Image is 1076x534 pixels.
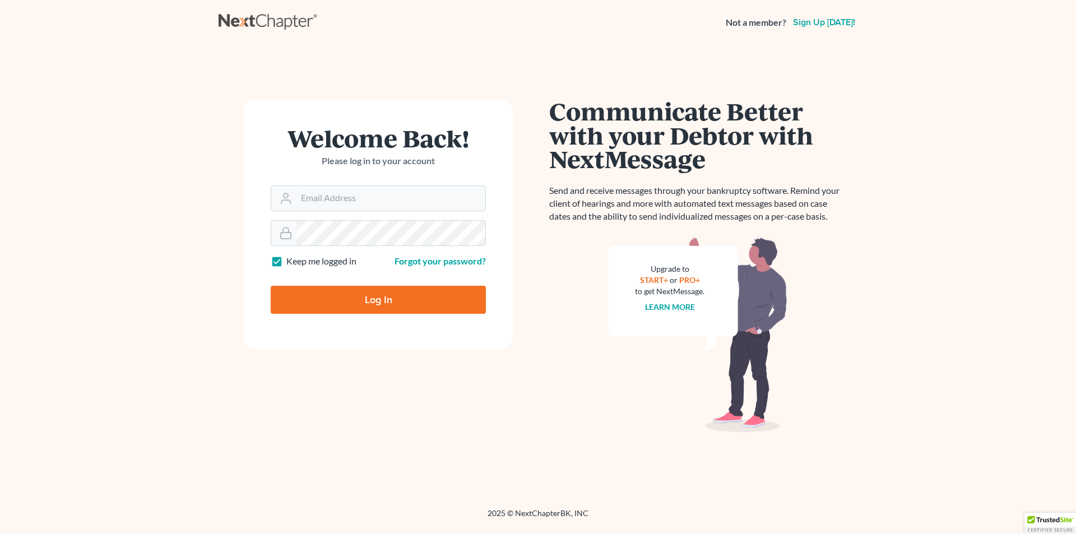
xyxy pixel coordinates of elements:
[726,16,786,29] strong: Not a member?
[645,302,695,312] a: Learn more
[1024,513,1076,534] div: TrustedSite Certified
[271,155,486,168] p: Please log in to your account
[219,508,857,528] div: 2025 © NextChapterBK, INC
[395,256,486,266] a: Forgot your password?
[635,286,704,297] div: to get NextMessage.
[549,184,846,223] p: Send and receive messages through your bankruptcy software. Remind your client of hearings and mo...
[296,186,485,211] input: Email Address
[635,263,704,275] div: Upgrade to
[640,275,668,285] a: START+
[791,18,857,27] a: Sign up [DATE]!
[286,255,356,268] label: Keep me logged in
[679,275,700,285] a: PRO+
[608,236,787,433] img: nextmessage_bg-59042aed3d76b12b5cd301f8e5b87938c9018125f34e5fa2b7a6b67550977c72.svg
[271,286,486,314] input: Log In
[670,275,678,285] span: or
[549,99,846,171] h1: Communicate Better with your Debtor with NextMessage
[271,126,486,150] h1: Welcome Back!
